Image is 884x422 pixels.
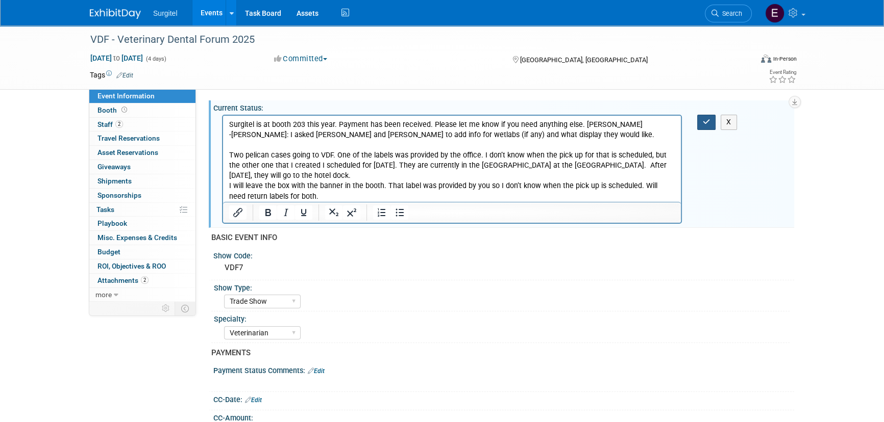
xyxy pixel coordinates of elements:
div: Event Rating [769,70,796,75]
span: (4 days) [145,56,166,62]
span: Travel Reservations [97,134,160,142]
span: Budget [97,248,120,256]
a: Sponsorships [89,189,195,202]
button: Superscript [343,205,360,220]
span: Asset Reservations [97,148,158,156]
a: ROI, Objectives & ROO [89,259,195,273]
span: Surgitel [153,9,177,17]
a: Edit [308,367,325,375]
button: Underline [295,205,312,220]
span: Shipments [97,177,132,185]
span: Playbook [97,219,127,227]
a: Staff2 [89,118,195,131]
button: Subscript [325,205,342,220]
a: Giveaways [89,160,195,174]
a: Asset Reservations [89,146,195,160]
img: Format-Inperson.png [761,55,771,63]
a: Tasks [89,203,195,217]
span: 2 [141,276,149,284]
div: PAYMENTS [211,348,787,358]
div: Show Code: [213,248,794,261]
a: Playbook [89,217,195,230]
span: Giveaways [97,163,131,171]
td: Tags [90,70,133,80]
div: Payment Status Comments: [213,363,794,376]
button: Bold [259,205,277,220]
a: Edit [116,72,133,79]
div: Current Status: [213,100,794,113]
div: VDF7 [221,260,787,276]
button: Bullet list [391,205,408,220]
div: Event Format [692,53,797,68]
span: Attachments [97,276,149,284]
div: In-Person [773,55,797,63]
a: Misc. Expenses & Credits [89,231,195,245]
a: more [89,288,195,302]
span: Booth [97,106,129,114]
span: Staff [97,120,123,128]
button: Italic [277,205,294,220]
span: Tasks [96,205,114,214]
iframe: Rich Text Area [223,116,681,202]
div: Specialty: [214,311,790,324]
a: Search [705,5,752,22]
button: Committed [271,54,331,64]
span: Sponsorships [97,191,141,199]
span: Search [719,10,742,17]
img: ExhibitDay [90,9,141,19]
div: CC-Date: [213,392,794,405]
a: Shipments [89,174,195,188]
div: Show Type: [214,280,790,293]
div: VDF - Veterinary Dental Forum 2025 [87,31,736,49]
a: Event Information [89,89,195,103]
span: ROI, Objectives & ROO [97,262,166,270]
a: Attachments2 [89,274,195,287]
span: Event Information [97,92,155,100]
button: Numbered list [373,205,390,220]
button: X [721,115,737,129]
a: Travel Reservations [89,131,195,145]
img: Event Coordinator [765,4,784,23]
div: BASIC EVENT INFO [211,232,787,243]
span: [DATE] [DATE] [90,54,143,63]
a: Booth [89,103,195,117]
td: Personalize Event Tab Strip [157,302,175,315]
span: Misc. Expenses & Credits [97,233,177,242]
a: Edit [245,397,262,404]
span: 2 [115,120,123,128]
a: Budget [89,245,195,259]
span: [GEOGRAPHIC_DATA], [GEOGRAPHIC_DATA] [520,56,647,64]
span: to [112,54,121,62]
button: Insert/edit link [229,205,247,220]
span: Booth not reserved yet [119,106,129,114]
td: Toggle Event Tabs [175,302,196,315]
span: more [95,291,112,299]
